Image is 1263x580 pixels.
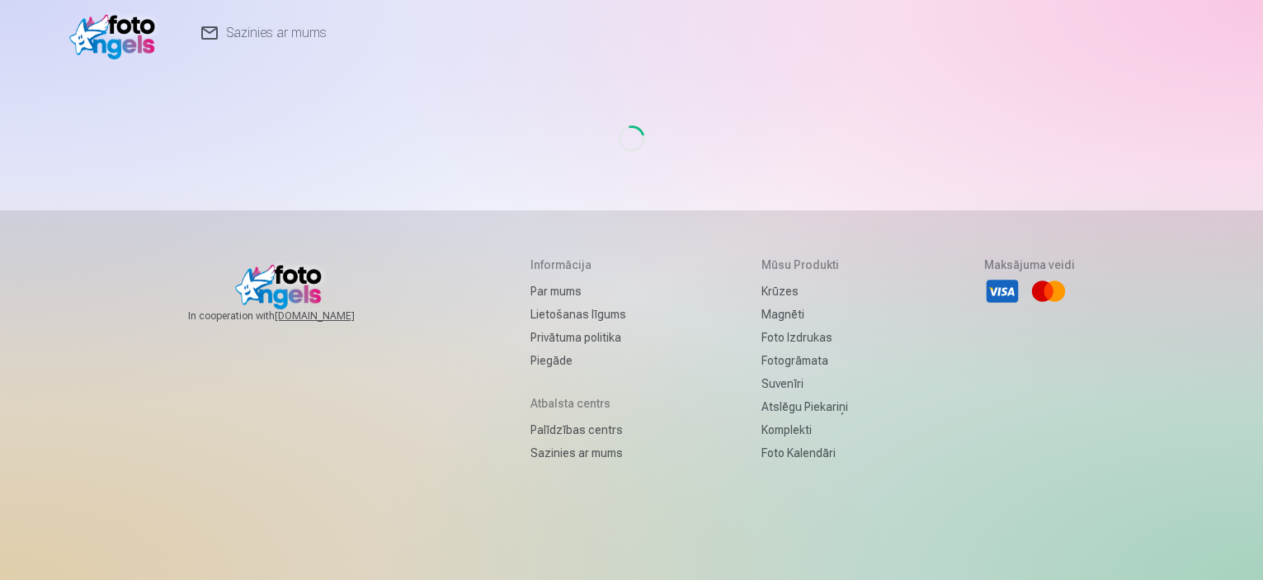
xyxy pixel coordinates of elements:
[188,309,394,323] span: In cooperation with
[530,303,626,326] a: Lietošanas līgums
[530,257,626,273] h5: Informācija
[530,349,626,372] a: Piegāde
[530,280,626,303] a: Par mums
[761,418,848,441] a: Komplekti
[761,395,848,418] a: Atslēgu piekariņi
[761,257,848,273] h5: Mūsu produkti
[761,441,848,464] a: Foto kalendāri
[530,441,626,464] a: Sazinies ar mums
[530,418,626,441] a: Palīdzības centrs
[984,273,1020,309] li: Visa
[761,280,848,303] a: Krūzes
[984,257,1075,273] h5: Maksājuma veidi
[761,303,848,326] a: Magnēti
[1030,273,1067,309] li: Mastercard
[761,372,848,395] a: Suvenīri
[530,326,626,349] a: Privātuma politika
[761,349,848,372] a: Fotogrāmata
[275,309,394,323] a: [DOMAIN_NAME]
[761,326,848,349] a: Foto izdrukas
[530,395,626,412] h5: Atbalsta centrs
[69,7,164,59] img: /v1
